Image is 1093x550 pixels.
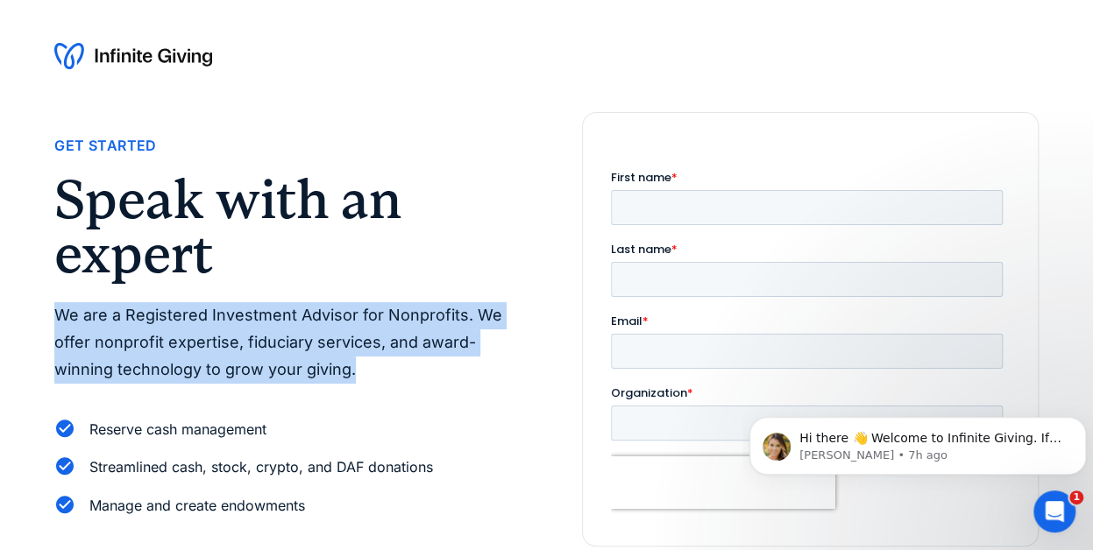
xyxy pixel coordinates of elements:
[611,169,1010,518] iframe: Form 0
[742,380,1093,503] iframe: Intercom notifications message
[54,134,156,158] div: Get Started
[54,173,511,282] h2: Speak with an expert
[89,455,433,479] div: Streamlined cash, stock, crypto, and DAF donations
[1069,490,1083,504] span: 1
[89,494,305,518] div: Manage and create endowments
[1033,490,1075,532] iframe: Intercom live chat
[89,418,266,441] div: Reserve cash management
[54,302,511,383] p: We are a Registered Investment Advisor for Nonprofits. We offer nonprofit expertise, fiduciary se...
